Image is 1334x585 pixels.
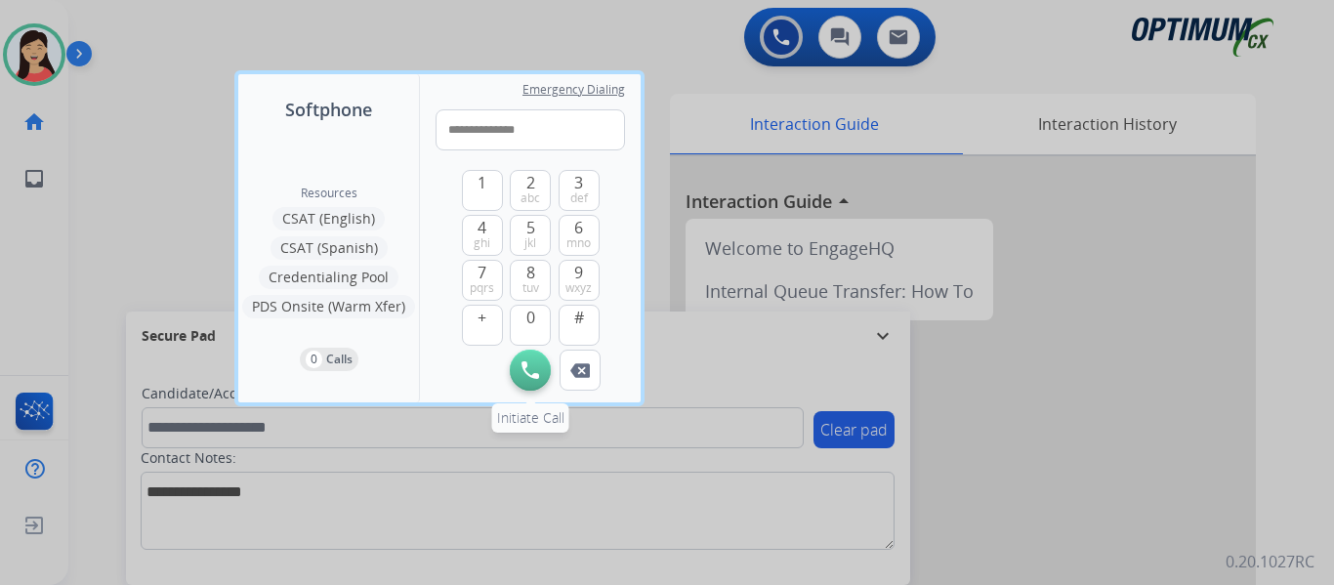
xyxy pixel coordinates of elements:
[272,207,385,230] button: CSAT (English)
[242,295,415,318] button: PDS Onsite (Warm Xfer)
[497,408,564,427] span: Initiate Call
[478,171,486,194] span: 1
[566,235,591,251] span: mno
[526,171,535,194] span: 2
[462,305,503,346] button: +
[521,190,540,206] span: abc
[478,216,486,239] span: 4
[574,216,583,239] span: 6
[522,82,625,98] span: Emergency Dialing
[526,261,535,284] span: 8
[510,215,551,256] button: 5jkl
[522,280,539,296] span: tuv
[559,215,600,256] button: 6mno
[306,351,322,368] p: 0
[574,306,584,329] span: #
[326,351,353,368] p: Calls
[271,236,388,260] button: CSAT (Spanish)
[301,186,357,201] span: Resources
[574,171,583,194] span: 3
[559,260,600,301] button: 9wxyz
[510,170,551,211] button: 2abc
[478,306,486,329] span: +
[462,260,503,301] button: 7pqrs
[521,361,539,379] img: call-button
[510,305,551,346] button: 0
[474,235,490,251] span: ghi
[574,261,583,284] span: 9
[510,260,551,301] button: 8tuv
[526,216,535,239] span: 5
[1226,550,1314,573] p: 0.20.1027RC
[559,305,600,346] button: #
[478,261,486,284] span: 7
[570,190,588,206] span: def
[462,215,503,256] button: 4ghi
[462,170,503,211] button: 1
[570,363,590,378] img: call-button
[526,306,535,329] span: 0
[565,280,592,296] span: wxyz
[300,348,358,371] button: 0Calls
[470,280,494,296] span: pqrs
[559,170,600,211] button: 3def
[285,96,372,123] span: Softphone
[524,235,536,251] span: jkl
[510,350,551,391] button: Initiate Call
[259,266,398,289] button: Credentialing Pool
